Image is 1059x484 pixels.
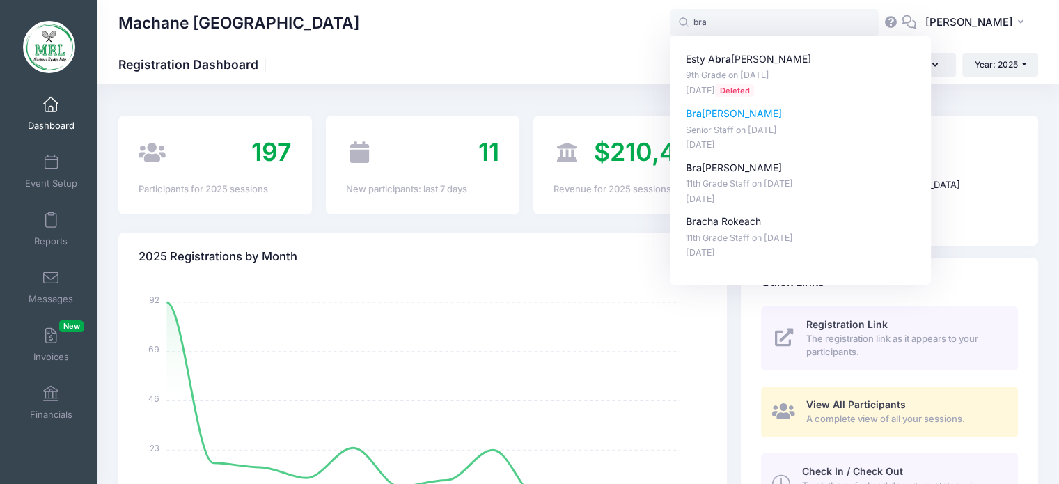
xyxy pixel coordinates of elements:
div: Revenue for 2025 sessions [554,182,707,196]
p: Esty A [PERSON_NAME] [686,52,916,67]
span: Messages [29,293,73,305]
a: InvoicesNew [18,320,84,369]
strong: Bra [686,215,702,227]
span: A complete view of all your sessions. [806,412,1002,426]
span: New [59,320,84,332]
strong: bra [715,53,731,65]
h1: Registration Dashboard [118,57,270,72]
tspan: 92 [150,294,160,306]
span: The registration link as it appears to your participants. [806,332,1002,359]
a: Dashboard [18,89,84,138]
p: [DATE] [686,193,916,206]
tspan: 46 [149,393,160,405]
span: View All Participants [806,398,906,410]
h1: Machane [GEOGRAPHIC_DATA] [118,7,359,39]
span: Financials [30,409,72,421]
p: [DATE] [686,139,916,152]
p: [PERSON_NAME] [686,107,916,121]
p: 9th Grade on [DATE] [686,69,916,82]
span: $210,437 [594,136,707,167]
span: 197 [251,136,292,167]
p: Senior Staff on [DATE] [686,124,916,137]
a: Messages [18,263,84,311]
p: 11th Grade Staff on [DATE] [686,232,916,245]
h4: 2025 Registrations by Month [139,237,297,276]
span: Reports [34,235,68,247]
strong: Bra [686,162,702,173]
div: Participants for 2025 sessions [139,182,292,196]
button: Year: 2025 [962,53,1038,77]
tspan: 23 [150,442,160,453]
button: [PERSON_NAME] [916,7,1038,39]
p: [DATE] [686,84,916,97]
div: New participants: last 7 days [346,182,499,196]
span: Check In / Check Out [801,465,902,477]
span: Dashboard [28,120,74,132]
span: Registration Link [806,318,888,330]
a: Event Setup [18,147,84,196]
strong: Bra [686,107,702,119]
span: 11 [478,136,499,167]
input: Search by First Name, Last Name, or Email... [670,9,879,37]
a: View All Participants A complete view of all your sessions. [761,387,1018,437]
span: Event Setup [25,178,77,189]
a: Registration Link The registration link as it appears to your participants. [761,306,1018,370]
p: cha Rokeach [686,214,916,229]
span: Year: 2025 [975,59,1018,70]
img: Machane Racket Lake [23,21,75,73]
span: [PERSON_NAME] [925,15,1013,30]
a: Financials [18,378,84,427]
p: [PERSON_NAME] [686,161,916,175]
tspan: 69 [149,343,160,355]
p: [DATE] [686,247,916,260]
a: Reports [18,205,84,253]
p: 11th Grade Staff on [DATE] [686,178,916,191]
span: Invoices [33,351,69,363]
span: Deleted [715,84,754,97]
